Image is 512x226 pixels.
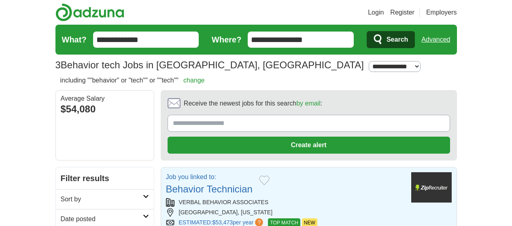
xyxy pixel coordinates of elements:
span: Search [387,32,408,48]
a: change [183,77,205,84]
button: Search [367,31,415,48]
span: 3 [55,58,61,72]
h1: Behavior tech Jobs in [GEOGRAPHIC_DATA], [GEOGRAPHIC_DATA] [55,59,364,70]
p: Job you linked to: [166,172,253,182]
h2: Filter results [56,167,154,189]
h2: Sort by [61,194,143,204]
div: VERBAL BEHAVIOR ASSOCIATES [166,198,405,207]
a: Behavior Technician [166,184,253,194]
span: Receive the newest jobs for this search : [184,99,322,108]
a: Employers [426,8,457,17]
span: $53,473 [212,219,233,226]
img: Adzuna logo [55,3,124,21]
a: Register [390,8,414,17]
label: Where? [212,34,241,46]
button: Create alert [168,137,450,154]
a: Login [368,8,384,17]
label: What? [62,34,87,46]
h2: Date posted [61,214,143,224]
a: by email [296,100,321,107]
div: $54,080 [61,102,149,116]
button: Add to favorite jobs [259,175,270,185]
h2: including ""behavior" or "tech"" or ""tech"" [60,76,205,85]
img: Company logo [411,172,452,203]
a: Advanced [421,32,450,48]
div: Average Salary [61,95,149,102]
a: Sort by [56,189,154,209]
div: [GEOGRAPHIC_DATA], [US_STATE] [166,208,405,217]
